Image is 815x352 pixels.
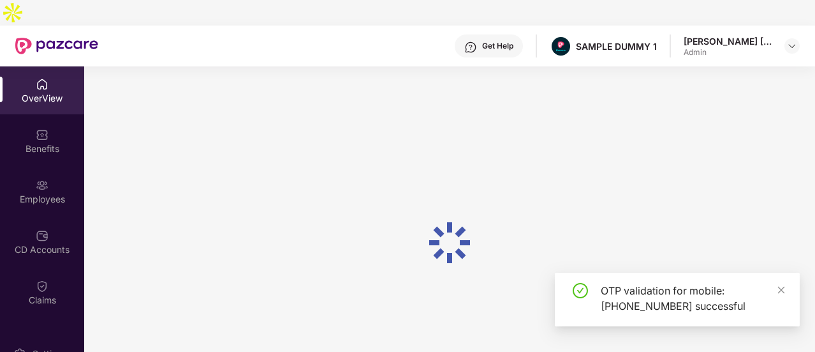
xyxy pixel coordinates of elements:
[36,280,48,293] img: svg+xml;base64,PHN2ZyBpZD0iQ2xhaW0iIHhtbG5zPSJodHRwOi8vd3d3LnczLm9yZy8yMDAwL3N2ZyIgd2lkdGg9IjIwIi...
[684,47,773,57] div: Admin
[36,179,48,192] img: svg+xml;base64,PHN2ZyBpZD0iRW1wbG95ZWVzIiB4bWxucz0iaHR0cDovL3d3dy53My5vcmcvMjAwMC9zdmciIHdpZHRoPS...
[573,283,588,298] span: check-circle
[777,286,786,295] span: close
[36,78,48,91] img: svg+xml;base64,PHN2ZyBpZD0iSG9tZSIgeG1sbnM9Imh0dHA6Ly93d3cudzMub3JnLzIwMDAvc3ZnIiB3aWR0aD0iMjAiIG...
[576,40,657,52] div: SAMPLE DUMMY 1
[464,41,477,54] img: svg+xml;base64,PHN2ZyBpZD0iSGVscC0zMngzMiIgeG1sbnM9Imh0dHA6Ly93d3cudzMub3JnLzIwMDAvc3ZnIiB3aWR0aD...
[36,128,48,141] img: svg+xml;base64,PHN2ZyBpZD0iQmVuZWZpdHMiIHhtbG5zPSJodHRwOi8vd3d3LnczLm9yZy8yMDAwL3N2ZyIgd2lkdGg9Ij...
[601,283,784,314] div: OTP validation for mobile: [PHONE_NUMBER] successful
[684,35,773,47] div: [PERSON_NAME] [PERSON_NAME]
[552,37,570,56] img: Pazcare_Alternative_logo-01-01.png
[36,229,48,242] img: svg+xml;base64,PHN2ZyBpZD0iQ0RfQWNjb3VudHMiIGRhdGEtbmFtZT0iQ0QgQWNjb3VudHMiIHhtbG5zPSJodHRwOi8vd3...
[787,41,797,51] img: svg+xml;base64,PHN2ZyBpZD0iRHJvcGRvd24tMzJ4MzIiIHhtbG5zPSJodHRwOi8vd3d3LnczLm9yZy8yMDAwL3N2ZyIgd2...
[15,38,98,54] img: New Pazcare Logo
[482,41,513,51] div: Get Help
